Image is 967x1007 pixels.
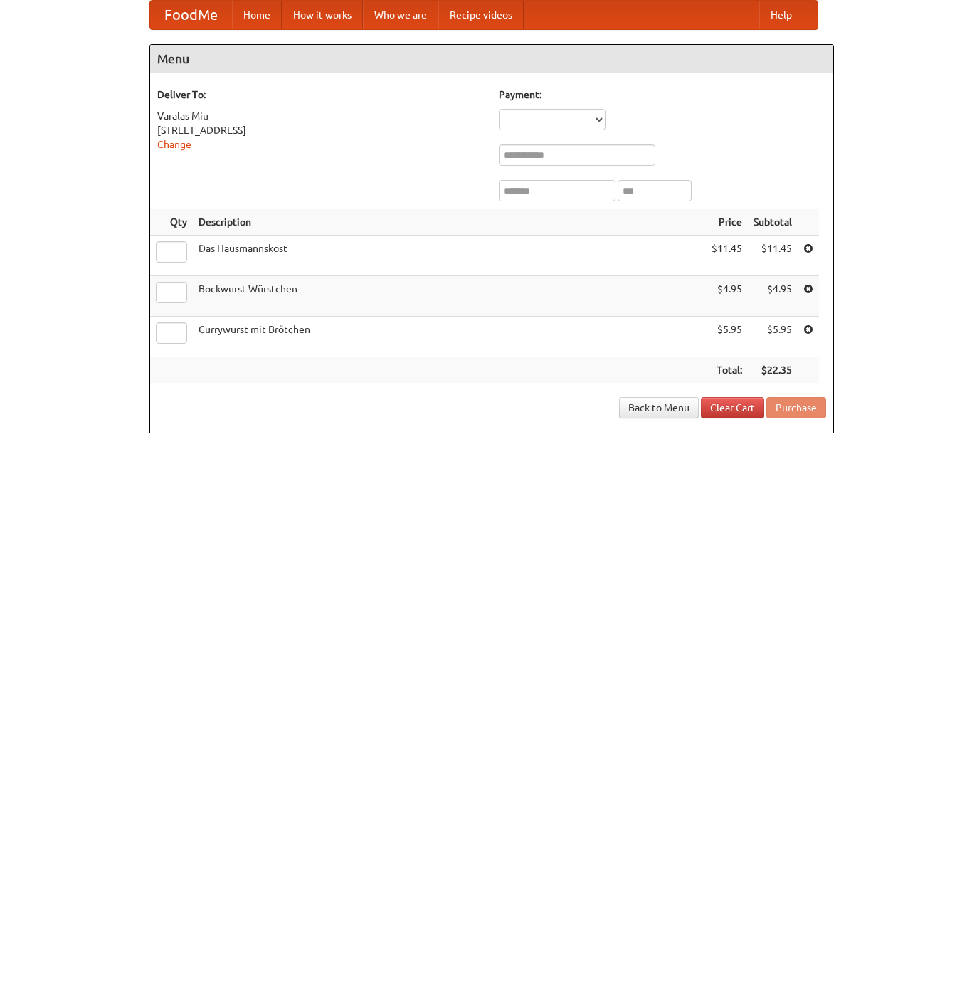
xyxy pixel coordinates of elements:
[157,139,191,150] a: Change
[232,1,282,29] a: Home
[157,88,485,102] h5: Deliver To:
[748,236,798,276] td: $11.45
[438,1,524,29] a: Recipe videos
[619,397,699,418] a: Back to Menu
[157,123,485,137] div: [STREET_ADDRESS]
[282,1,363,29] a: How it works
[150,209,193,236] th: Qty
[706,317,748,357] td: $5.95
[706,357,748,384] th: Total:
[193,276,706,317] td: Bockwurst Würstchen
[701,397,764,418] a: Clear Cart
[706,276,748,317] td: $4.95
[748,209,798,236] th: Subtotal
[748,357,798,384] th: $22.35
[748,317,798,357] td: $5.95
[193,209,706,236] th: Description
[193,236,706,276] td: Das Hausmannskost
[157,109,485,123] div: Varalas Miu
[363,1,438,29] a: Who we are
[193,317,706,357] td: Currywurst mit Brötchen
[748,276,798,317] td: $4.95
[706,236,748,276] td: $11.45
[499,88,826,102] h5: Payment:
[766,397,826,418] button: Purchase
[706,209,748,236] th: Price
[150,45,833,73] h4: Menu
[759,1,803,29] a: Help
[150,1,232,29] a: FoodMe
